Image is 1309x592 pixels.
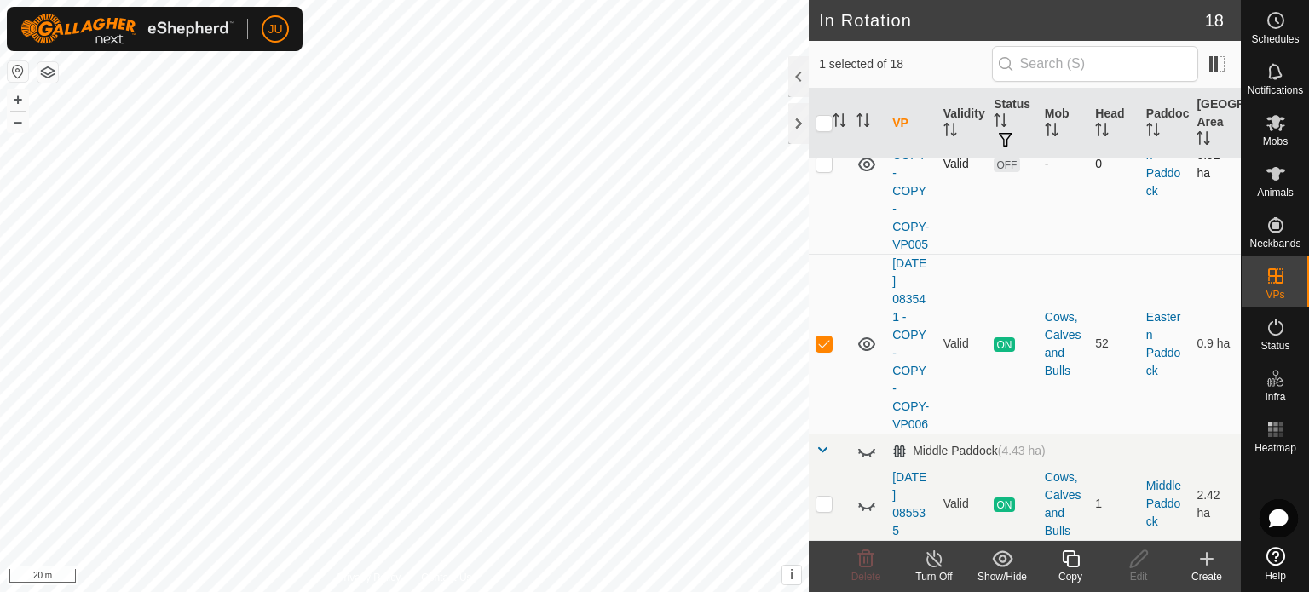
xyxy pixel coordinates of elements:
button: – [8,112,28,132]
span: (4.43 ha) [998,444,1046,457]
td: Valid [937,74,988,254]
a: [DATE] 083541 - COPY - COPY - COPY-VP005 [892,77,929,251]
th: Validity [937,89,988,158]
a: Eastern Paddock [1146,310,1180,377]
span: ON [994,497,1014,512]
a: [DATE] 083541 - COPY - COPY - COPY-VP006 [892,256,929,431]
span: Neckbands [1249,239,1300,249]
p-sorticon: Activate to sort [1045,125,1058,139]
button: + [8,89,28,110]
th: [GEOGRAPHIC_DATA] Area [1190,89,1241,158]
span: 1 selected of 18 [819,55,991,73]
th: Paddock [1139,89,1191,158]
span: Notifications [1248,85,1303,95]
img: Gallagher Logo [20,14,234,44]
div: Edit [1104,569,1173,584]
td: 0.9 ha [1190,254,1241,434]
input: Search (S) [992,46,1198,82]
div: Create [1173,569,1241,584]
span: i [790,567,793,582]
h2: In Rotation [819,10,1205,31]
th: Status [987,89,1038,158]
span: Delete [851,571,881,583]
div: Cows, Calves and Bulls [1045,308,1082,380]
span: Mobs [1263,136,1288,147]
button: Map Layers [37,62,58,83]
button: i [782,566,801,584]
span: 18 [1205,8,1224,33]
div: Middle Paddock [892,444,1046,458]
a: Help [1242,540,1309,588]
div: Cows, Calves and Bulls [1045,468,1082,540]
span: Heatmap [1254,443,1296,453]
span: VPs [1266,290,1284,300]
p-sorticon: Activate to sort [1197,134,1210,147]
p-sorticon: Activate to sort [1095,125,1109,139]
td: 2.42 ha [1190,468,1241,540]
a: Middle Paddock [1146,479,1181,528]
span: Help [1265,571,1286,581]
a: Contact Us [421,570,471,585]
th: Mob [1038,89,1089,158]
div: Show/Hide [968,569,1036,584]
span: JU [268,20,282,38]
td: 0 [1088,74,1139,254]
p-sorticon: Activate to sort [994,116,1007,129]
td: Valid [937,468,988,540]
a: Eastern Paddock [1146,130,1180,198]
span: Animals [1257,187,1294,198]
p-sorticon: Activate to sort [1146,125,1160,139]
div: Copy [1036,569,1104,584]
a: [DATE] 085535 [892,470,926,537]
p-sorticon: Activate to sort [856,116,870,129]
p-sorticon: Activate to sort [833,116,846,129]
a: Privacy Policy [337,570,401,585]
td: 1 [1088,468,1139,540]
th: VP [885,89,937,158]
td: 0.91 ha [1190,74,1241,254]
button: Reset Map [8,61,28,82]
span: Schedules [1251,34,1299,44]
p-sorticon: Activate to sort [943,125,957,139]
td: Valid [937,254,988,434]
div: Turn Off [900,569,968,584]
th: Head [1088,89,1139,158]
span: ON [994,337,1014,352]
span: OFF [994,158,1019,172]
div: - [1045,155,1082,173]
td: 52 [1088,254,1139,434]
span: Status [1260,341,1289,351]
span: Infra [1265,392,1285,402]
